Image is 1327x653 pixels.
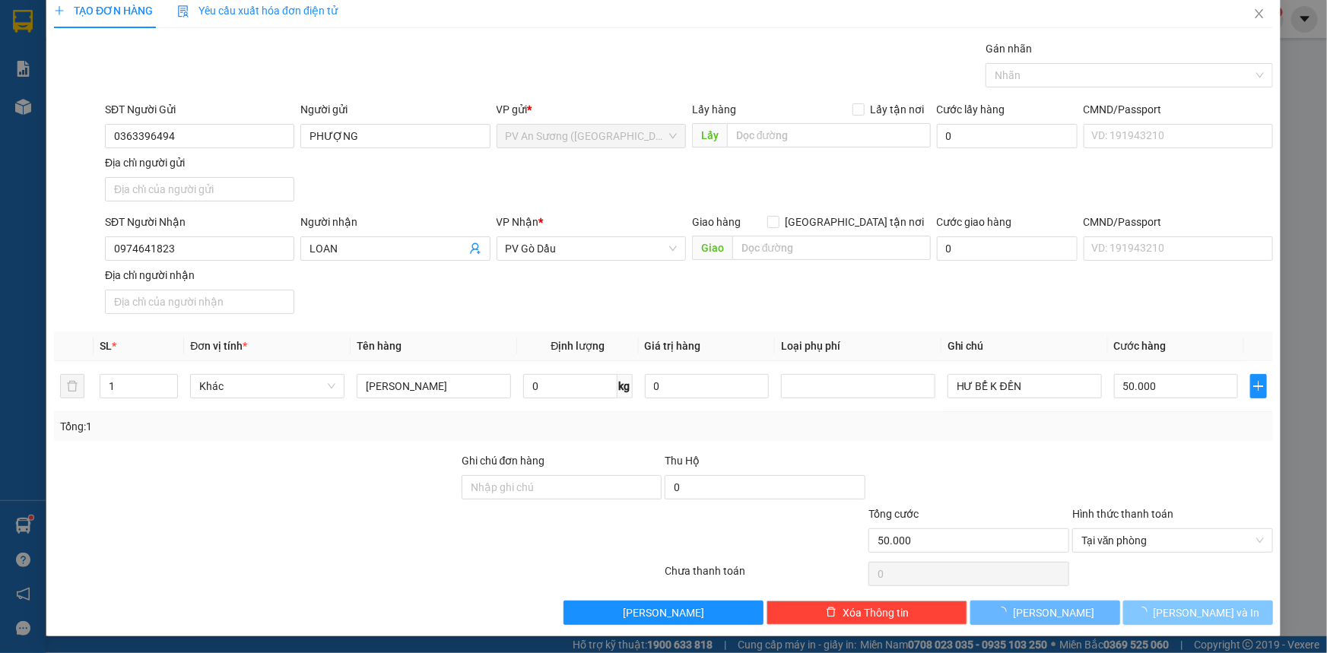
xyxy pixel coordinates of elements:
button: [PERSON_NAME] [563,601,764,625]
span: Lấy tận nơi [865,101,931,118]
th: Ghi chú [941,331,1108,361]
button: deleteXóa Thông tin [767,601,967,625]
label: Hình thức thanh toán [1072,508,1173,520]
input: Ghi Chú [948,374,1102,398]
button: [PERSON_NAME] [970,601,1120,625]
span: Cước hàng [1114,340,1167,352]
button: [PERSON_NAME] và In [1123,601,1273,625]
span: VP Nhận [497,216,539,228]
b: GỬI : PV An Sương ([GEOGRAPHIC_DATA]) [19,110,242,161]
input: Cước lấy hàng [937,124,1078,148]
label: Gán nhãn [986,43,1032,55]
img: icon [177,5,189,17]
input: 0 [645,374,769,398]
input: VD: Bàn, Ghế [357,374,511,398]
span: delete [826,607,837,619]
span: user-add [469,242,481,255]
div: SĐT Người Nhận [105,214,294,230]
span: Giá trị hàng [645,340,701,352]
span: plus [54,5,65,16]
label: Cước lấy hàng [937,103,1005,116]
span: Đơn vị tính [190,340,247,352]
span: [PERSON_NAME] [623,604,704,621]
span: SL [100,340,112,352]
img: logo.jpg [19,19,95,95]
label: Ghi chú đơn hàng [462,455,545,467]
span: Khác [199,375,335,398]
span: Tên hàng [357,340,402,352]
span: Định lượng [551,340,605,352]
span: [PERSON_NAME] [1013,604,1094,621]
div: Người nhận [300,214,490,230]
div: SĐT Người Gửi [105,101,294,118]
span: [PERSON_NAME] và In [1154,604,1260,621]
button: plus [1250,374,1267,398]
span: loading [996,607,1013,617]
span: Lấy hàng [692,103,736,116]
div: Người gửi [300,101,490,118]
div: Địa chỉ người gửi [105,154,294,171]
input: Dọc đường [732,236,931,260]
label: Cước giao hàng [937,216,1012,228]
span: Tại văn phòng [1081,529,1264,552]
div: CMND/Passport [1084,101,1273,118]
button: delete [60,374,84,398]
span: Tổng cước [868,508,919,520]
div: VP gửi [497,101,686,118]
input: Cước giao hàng [937,236,1078,261]
span: PV An Sương (Hàng Hóa) [506,125,677,147]
span: Giao [692,236,732,260]
div: Chưa thanh toán [664,563,868,589]
li: [STREET_ADDRESS][PERSON_NAME]. [GEOGRAPHIC_DATA], Tỉnh [GEOGRAPHIC_DATA] [142,37,636,56]
input: Địa chỉ của người nhận [105,290,294,314]
span: Lấy [692,123,727,147]
input: Ghi chú đơn hàng [462,475,662,499]
div: Tổng: 1 [60,418,513,435]
span: plus [1251,380,1266,392]
div: Địa chỉ người nhận [105,267,294,284]
span: Xóa Thông tin [843,604,909,621]
input: Địa chỉ của người gửi [105,177,294,201]
th: Loại phụ phí [775,331,941,361]
span: Giao hàng [692,216,741,228]
span: close [1253,8,1265,20]
span: kg [617,374,633,398]
span: Yêu cầu xuất hóa đơn điện tử [177,5,338,17]
li: Hotline: 1900 8153 [142,56,636,75]
input: Dọc đường [727,123,931,147]
span: loading [1137,607,1154,617]
span: PV Gò Dầu [506,237,677,260]
span: TẠO ĐƠN HÀNG [54,5,153,17]
span: [GEOGRAPHIC_DATA] tận nơi [779,214,931,230]
div: CMND/Passport [1084,214,1273,230]
span: Thu Hộ [665,455,700,467]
